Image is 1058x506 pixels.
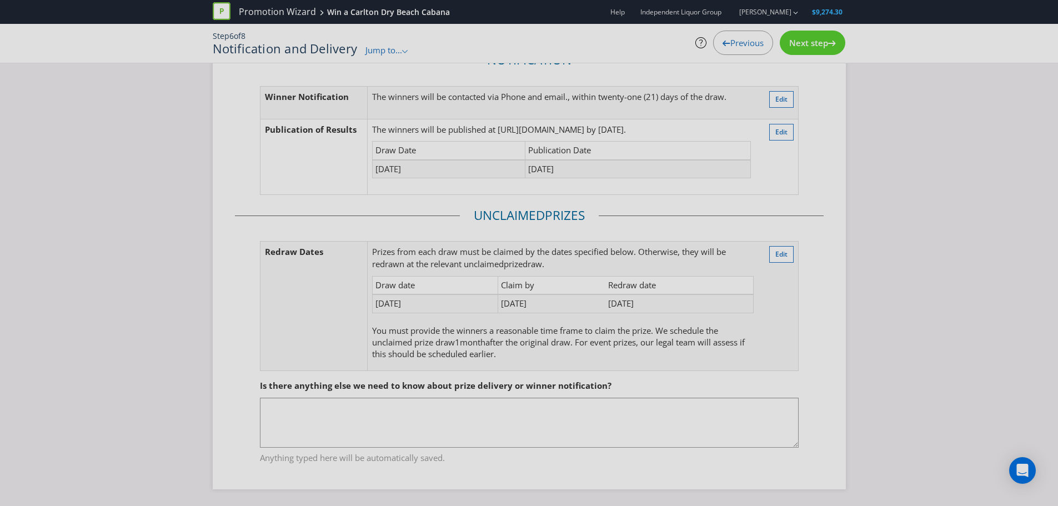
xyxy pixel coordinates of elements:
[474,207,545,224] span: Unclaimed
[373,160,525,178] td: [DATE]
[605,276,753,294] td: Redraw date
[260,380,611,391] span: Is there anything else we need to know about prize delivery or winner notification?
[775,127,788,137] span: Edit
[605,294,753,313] td: [DATE]
[504,258,523,269] span: prize
[1009,457,1036,484] div: Open Intercom Messenger
[372,337,745,359] span: after the original draw. For event prizes, our legal team will assess if this should be scheduled...
[241,31,245,41] span: 8
[213,31,229,41] span: Step
[260,448,799,464] span: Anything typed here will be automatically saved.
[769,124,794,141] button: Edit
[213,42,358,55] h1: Notification and Delivery
[372,124,750,136] p: The winners will be published at [URL][DOMAIN_NAME] by [DATE].
[372,325,718,348] span: You must provide the winners a reasonable time frame to claim the prize. We schedule the unclaime...
[769,246,794,263] button: Edit
[730,37,764,48] span: Previous
[373,294,498,313] td: [DATE]
[372,91,750,103] p: The winners will be contacted via Phone and email., within twenty-one (21) days of the draw.
[260,86,368,119] td: Winner Notification
[372,246,391,257] span: Prize
[525,160,751,178] td: [DATE]
[373,142,525,160] td: Draw Date
[239,6,316,18] a: Promotion Wizard
[775,249,788,259] span: Edit
[545,207,578,224] span: Prize
[372,246,726,269] span: s from each draw must be claimed by the dates specified below. Otherwise, they will be redrawn at...
[327,7,450,18] div: Win a Carlton Dry Beach Cabana
[728,7,791,17] a: [PERSON_NAME]
[498,294,605,313] td: [DATE]
[498,276,605,294] td: Claim by
[234,31,241,41] span: of
[610,7,625,17] a: Help
[640,7,721,17] span: Independent Liquor Group
[260,119,368,195] td: Publication of Results
[578,207,585,224] span: s
[365,44,402,56] span: Jump to...
[455,337,460,348] span: 1
[769,91,794,108] button: Edit
[523,258,544,269] span: draw.
[789,37,828,48] span: Next step
[775,94,788,104] span: Edit
[229,31,234,41] span: 6
[460,337,485,348] span: month
[525,142,751,160] td: Publication Date
[373,276,498,294] td: Draw date
[260,242,368,371] td: Redraw Dates
[812,7,843,17] span: $9,274.30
